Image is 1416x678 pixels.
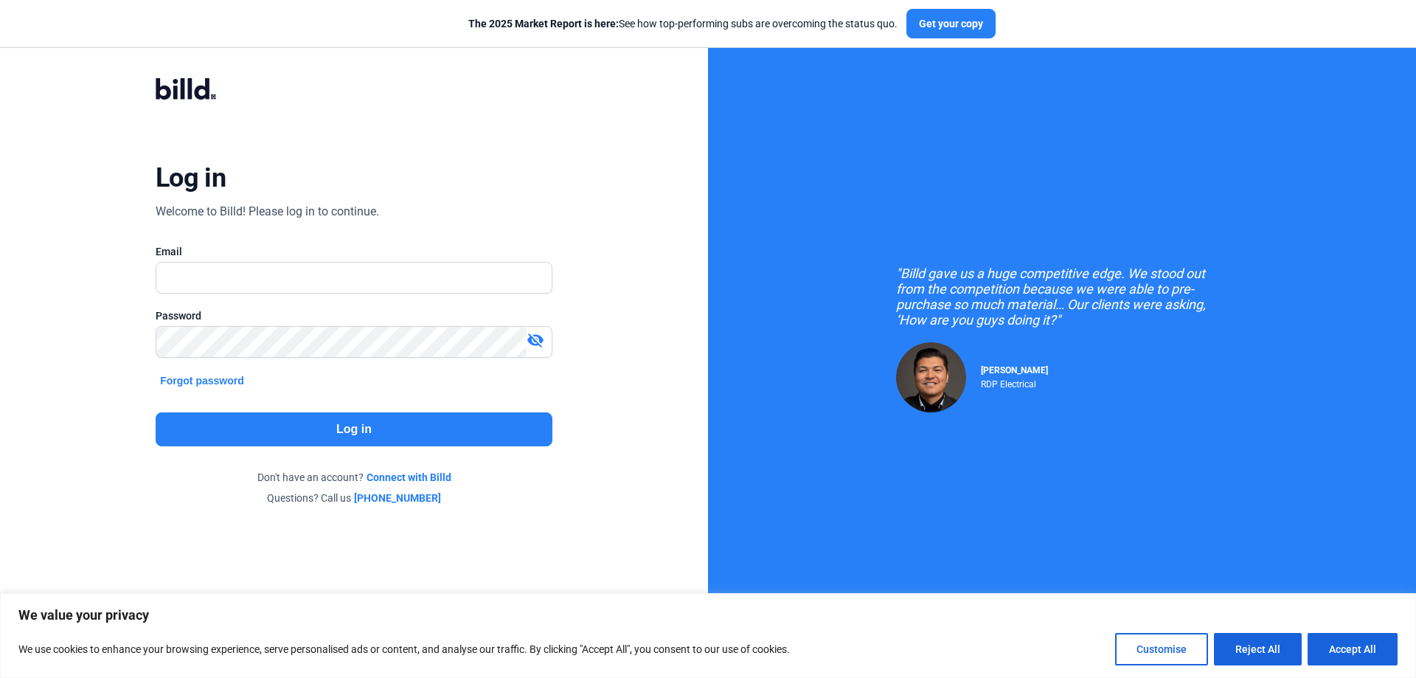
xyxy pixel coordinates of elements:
div: Log in [156,162,226,194]
a: [PHONE_NUMBER] [354,491,441,505]
div: Don't have an account? [156,470,552,485]
button: Accept All [1308,633,1398,665]
div: RDP Electrical [981,376,1048,390]
button: Forgot password [156,373,249,389]
div: Welcome to Billd! Please log in to continue. [156,203,379,221]
img: Raul Pacheco [896,342,966,412]
button: Reject All [1214,633,1302,665]
button: Log in [156,412,552,446]
button: Customise [1115,633,1208,665]
div: See how top-performing subs are overcoming the status quo. [468,16,898,31]
p: We use cookies to enhance your browsing experience, serve personalised ads or content, and analys... [18,640,790,658]
span: [PERSON_NAME] [981,365,1048,376]
button: Get your copy [906,9,996,38]
div: Password [156,308,552,323]
p: We value your privacy [18,606,1398,624]
div: "Billd gave us a huge competitive edge. We stood out from the competition because we were able to... [896,266,1228,328]
a: Connect with Billd [367,470,451,485]
div: Questions? Call us [156,491,552,505]
span: The 2025 Market Report is here: [468,18,619,30]
div: Email [156,244,552,259]
mat-icon: visibility_off [527,331,544,349]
